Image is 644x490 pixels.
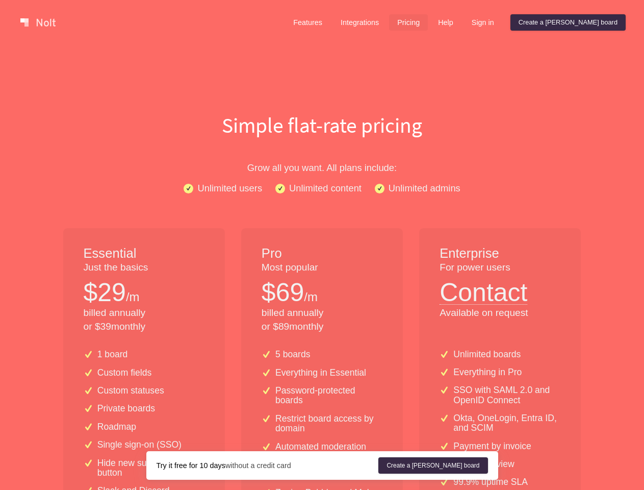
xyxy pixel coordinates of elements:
h1: Pro [262,244,382,263]
p: Restrict board access by domain [275,414,382,434]
button: Contact [440,275,527,305]
a: Sign in [463,14,502,31]
a: Pricing [389,14,428,31]
p: Single sign-on (SSO) [97,440,182,450]
a: Features [285,14,330,31]
p: Unlimited users [197,181,262,195]
p: billed annually or $ 89 monthly [262,306,382,334]
p: Unlimited content [289,181,362,195]
p: Most popular [262,261,382,275]
p: Password-protected boards [275,386,382,406]
p: 1 board [97,350,128,359]
p: Everything in Pro [453,367,522,377]
p: 5 boards [275,350,310,359]
div: without a credit card [157,460,379,471]
p: Payment by invoice [453,442,531,451]
p: Okta, OneLogin, Entra ID, and SCIM [453,413,560,433]
a: Create a [PERSON_NAME] board [510,14,626,31]
a: Integrations [332,14,387,31]
p: Unlimited admins [389,181,460,195]
p: Everything in Essential [275,368,366,378]
p: Roadmap [97,422,136,432]
p: Custom statuses [97,386,164,396]
p: $ 69 [262,275,304,310]
p: $ 29 [84,275,126,310]
p: 99.9% uptime SLA [453,477,528,487]
p: /m [304,288,318,306]
p: For power users [440,261,560,275]
p: Automated moderation and profanity filters [275,442,382,462]
p: /m [126,288,140,306]
p: Unlimited boards [453,350,521,359]
p: billed annually or $ 39 monthly [84,306,204,334]
a: Create a [PERSON_NAME] board [378,457,487,474]
h1: Essential [84,244,204,263]
p: Custom fields [97,368,152,378]
a: Help [430,14,461,31]
h1: Enterprise [440,244,560,263]
p: Just the basics [84,261,204,275]
p: Private boards [97,404,155,413]
p: SSO with SAML 2.0 and OpenID Connect [453,385,560,405]
p: Available on request [440,306,560,320]
strong: Try it free for 10 days [157,461,225,470]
